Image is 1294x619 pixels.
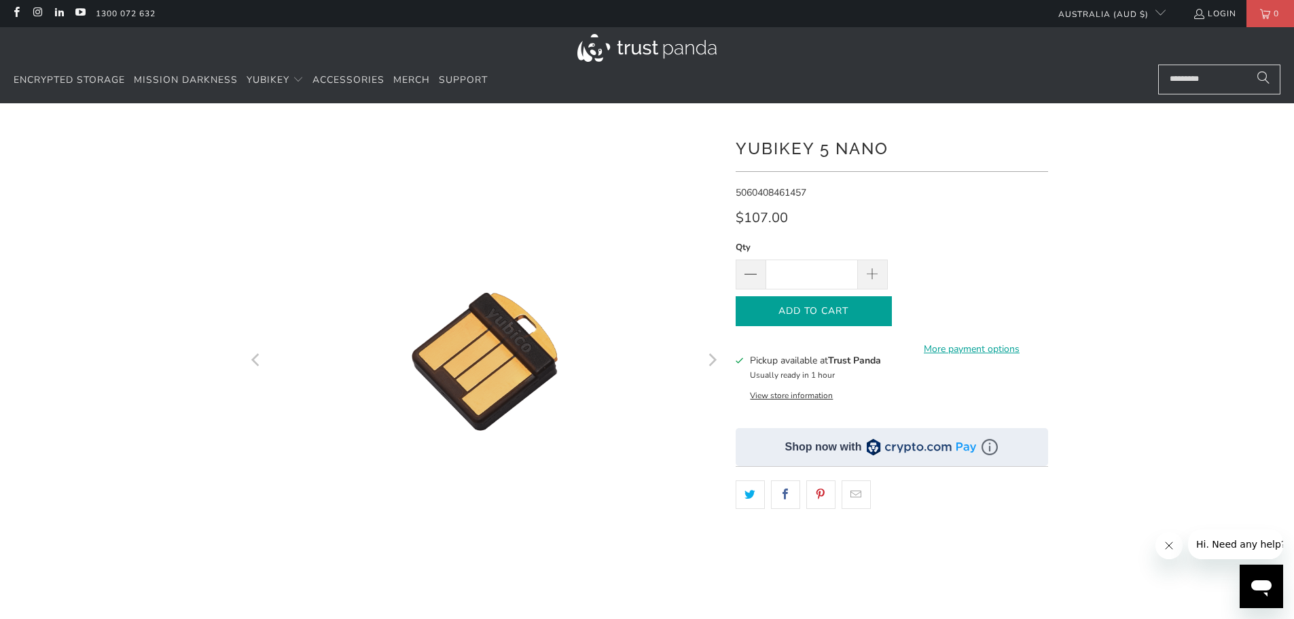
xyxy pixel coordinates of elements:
a: Share this on Facebook [771,480,800,509]
button: Add to Cart [736,296,892,327]
a: Trust Panda Australia on Instagram [31,8,43,19]
iframe: Message from company [1188,529,1283,559]
a: Support [439,65,488,96]
div: Shop now with [785,440,862,455]
a: More payment options [896,342,1048,357]
input: Search... [1158,65,1280,94]
span: Add to Cart [750,306,878,317]
span: Support [439,73,488,86]
a: Trust Panda Australia on YouTube [74,8,86,19]
span: YubiKey [247,73,289,86]
h3: Pickup available at [750,353,881,368]
summary: YubiKey [247,65,304,96]
iframe: Button to launch messaging window [1240,565,1283,608]
span: Merch [393,73,430,86]
span: 5060408461457 [736,186,806,199]
a: Login [1193,6,1236,21]
span: Accessories [312,73,384,86]
iframe: Close message [1155,532,1183,559]
a: Share this on Twitter [736,480,765,509]
a: 1300 072 632 [96,6,156,21]
small: Usually ready in 1 hour [750,370,835,381]
button: Search [1246,65,1280,94]
a: Mission Darkness [134,65,238,96]
button: Previous [246,124,268,599]
span: Hi. Need any help? [8,10,98,20]
a: Accessories [312,65,384,96]
a: Encrypted Storage [14,65,125,96]
a: Share this on Pinterest [806,480,835,509]
b: Trust Panda [828,354,881,367]
a: Trust Panda Australia on Facebook [10,8,22,19]
button: Next [701,124,723,599]
span: $107.00 [736,209,788,227]
a: YubiKey 5 Nano - Trust Panda [247,124,722,599]
img: Trust Panda Australia [577,34,717,62]
label: Qty [736,240,888,255]
a: Trust Panda Australia on LinkedIn [53,8,65,19]
a: Email this to a friend [842,480,871,509]
nav: Translation missing: en.navigation.header.main_nav [14,65,488,96]
a: Merch [393,65,430,96]
h1: YubiKey 5 Nano [736,134,1048,161]
iframe: Reviews Widget [736,533,1048,578]
span: Encrypted Storage [14,73,125,86]
span: Mission Darkness [134,73,238,86]
button: View store information [750,390,833,401]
